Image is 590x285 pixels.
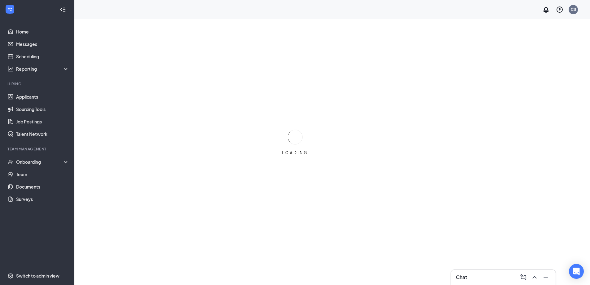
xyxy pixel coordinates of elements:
[518,272,528,282] button: ComposeMessage
[16,180,69,193] a: Documents
[16,38,69,50] a: Messages
[7,273,14,279] svg: Settings
[542,274,549,281] svg: Minimize
[16,50,69,63] a: Scheduling
[16,159,64,165] div: Onboarding
[571,7,576,12] div: CB
[556,6,563,13] svg: QuestionInfo
[531,274,538,281] svg: ChevronUp
[16,103,69,115] a: Sourcing Tools
[7,159,14,165] svg: UserCheck
[456,274,467,281] h3: Chat
[569,264,584,279] div: Open Intercom Messenger
[16,25,69,38] a: Home
[16,168,69,180] a: Team
[16,273,59,279] div: Switch to admin view
[542,6,550,13] svg: Notifications
[60,7,66,13] svg: Collapse
[16,66,69,72] div: Reporting
[7,6,13,12] svg: WorkstreamLogo
[16,193,69,205] a: Surveys
[16,91,69,103] a: Applicants
[520,274,527,281] svg: ComposeMessage
[280,150,311,155] div: LOADING
[7,146,68,152] div: Team Management
[7,81,68,87] div: Hiring
[16,128,69,140] a: Talent Network
[16,115,69,128] a: Job Postings
[7,66,14,72] svg: Analysis
[541,272,551,282] button: Minimize
[530,272,540,282] button: ChevronUp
